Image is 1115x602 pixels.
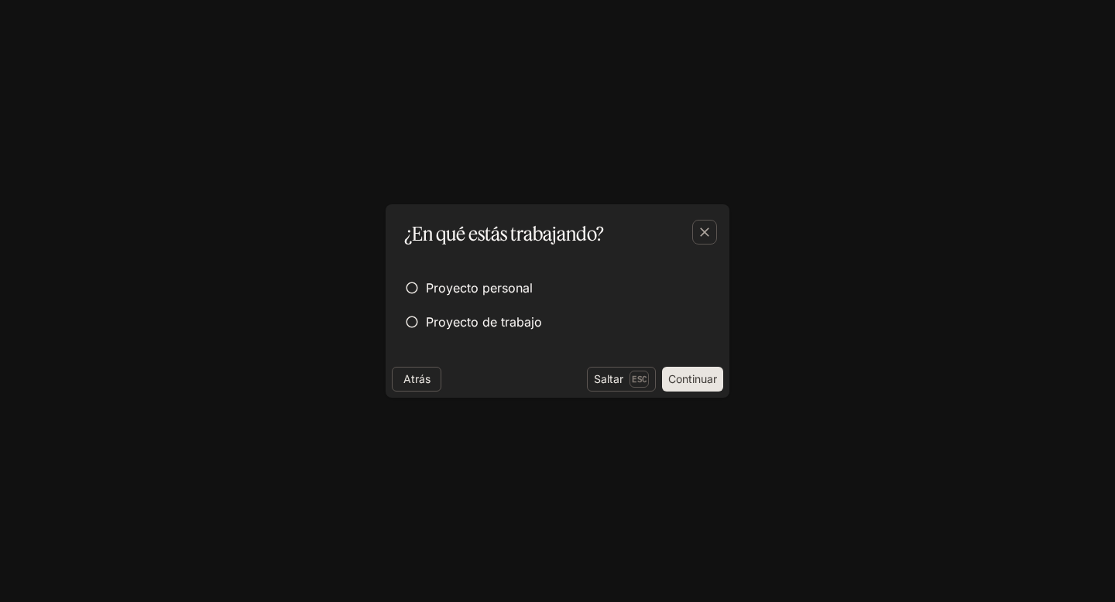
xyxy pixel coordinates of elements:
font: Continuar [668,372,717,385]
font: Esc [632,374,647,385]
button: SaltarEsc [587,367,656,392]
font: Atrás [403,372,431,385]
font: ¿En qué estás trabajando? [404,222,604,245]
font: Proyecto de trabajo [426,314,542,330]
font: Saltar [594,372,623,385]
button: Continuar [662,367,723,392]
font: Proyecto personal [426,280,533,296]
button: Atrás [392,367,441,392]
